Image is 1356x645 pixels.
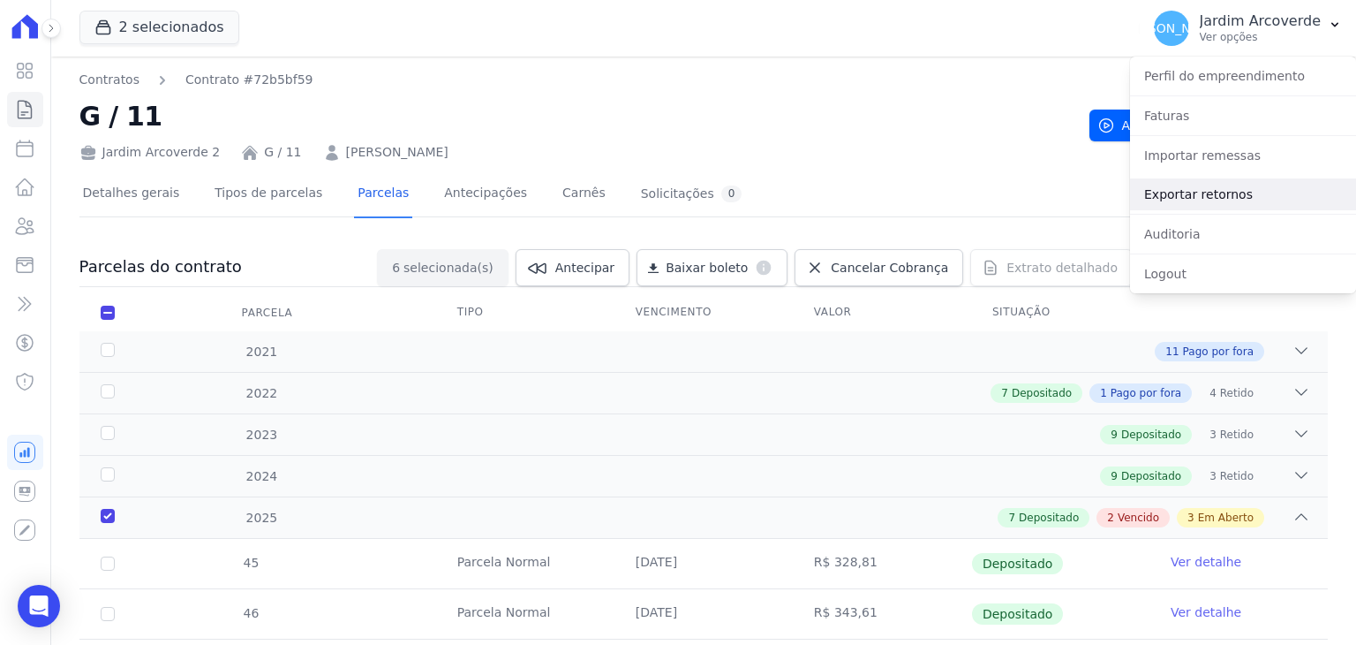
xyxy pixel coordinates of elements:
span: Antecipar [555,259,614,277]
nav: Breadcrumb [79,71,313,89]
h2: G / 11 [79,96,1075,136]
div: 0 [721,186,742,202]
a: Antecipar [516,249,629,286]
input: Só é possível selecionar pagamentos em aberto [101,557,115,571]
a: Importar remessas [1130,140,1356,171]
span: Depositado [1012,385,1072,401]
a: Faturas [1130,100,1356,132]
button: 2 selecionados [79,11,239,44]
button: [PERSON_NAME] Jardim Arcoverde Ver opções [1140,4,1356,53]
span: Depositado [1019,510,1079,526]
th: Situação [971,294,1149,331]
a: Perfil do empreendimento [1130,60,1356,92]
span: Pago por fora [1183,344,1254,360]
span: selecionada(s) [403,259,493,277]
span: Vencido [1118,510,1159,526]
div: Parcela [221,295,314,330]
span: 3 [1209,427,1217,443]
p: Ver opções [1200,30,1321,44]
span: 6 [392,259,400,277]
input: Só é possível selecionar pagamentos em aberto [101,607,115,621]
span: 45 [242,556,260,570]
a: Contratos [79,71,139,89]
span: 3 [1209,468,1217,484]
div: Solicitações [641,186,742,202]
th: Vencimento [614,294,793,331]
a: Logout [1130,258,1356,290]
th: Tipo [436,294,614,331]
span: Pago por fora [1111,385,1181,401]
span: Cancelar Cobrança [831,259,948,277]
a: [PERSON_NAME] [346,143,448,162]
span: Depositado [1121,427,1181,443]
span: 1 [1100,385,1107,401]
span: Em Aberto [1198,510,1254,526]
span: 9 [1111,468,1118,484]
span: Depositado [972,603,1064,625]
span: 2 [1107,510,1114,526]
a: Cancelar Cobrança [795,249,963,286]
td: Parcela Normal [436,589,614,639]
a: Parcelas [354,171,412,218]
a: Detalhes gerais [79,171,184,218]
span: [PERSON_NAME] [1119,22,1222,34]
a: Solicitações0 [637,171,746,218]
h3: Parcelas do contrato [79,256,242,277]
span: Retido [1220,468,1254,484]
td: [DATE] [614,589,793,639]
span: Depositado [972,553,1064,574]
span: 7 [1001,385,1008,401]
div: Open Intercom Messenger [18,585,60,627]
div: Jardim Arcoverde 2 [79,143,221,162]
a: Carnês [559,171,609,218]
p: Jardim Arcoverde [1200,12,1321,30]
a: Antecipações [441,171,531,218]
span: Retido [1220,427,1254,443]
td: R$ 343,61 [793,589,971,639]
span: 7 [1008,510,1015,526]
button: Ativo [1089,110,1191,141]
span: Depositado [1121,468,1181,484]
a: Ver detalhe [1171,553,1241,571]
td: [DATE] [614,539,793,588]
span: Retido [1220,385,1254,401]
a: G / 11 [264,143,301,162]
span: 3 [1187,510,1194,526]
nav: Breadcrumb [79,71,1075,89]
a: Exportar retornos [1130,178,1356,210]
span: 11 [1165,344,1179,360]
th: Valor [793,294,971,331]
a: Auditoria [1130,218,1356,250]
td: R$ 328,81 [793,539,971,588]
span: Ativo [1097,110,1154,141]
span: 9 [1111,427,1118,443]
a: Ver detalhe [1171,603,1241,621]
td: Parcela Normal [436,539,614,588]
span: 46 [242,606,260,620]
a: Contrato #72b5bf59 [185,71,313,89]
a: Tipos de parcelas [211,171,326,218]
span: 4 [1209,385,1217,401]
